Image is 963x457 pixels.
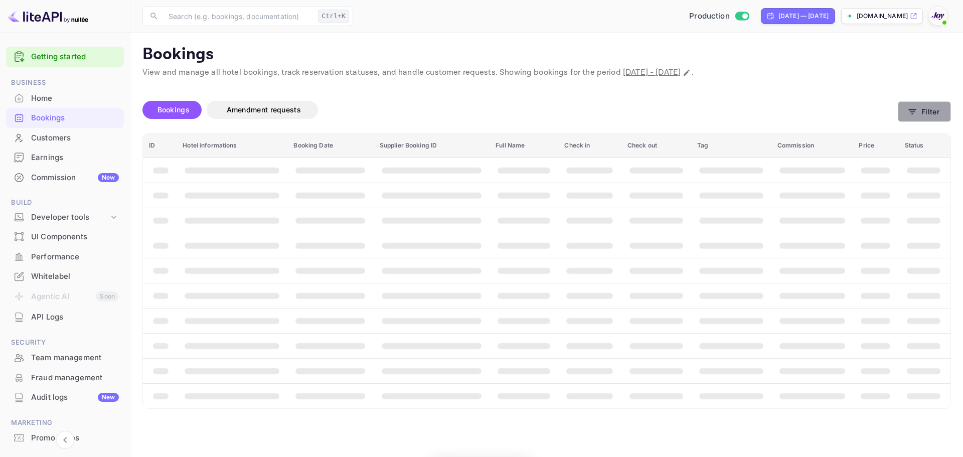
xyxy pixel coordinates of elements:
a: Audit logsNew [6,388,124,406]
div: Customers [31,132,119,144]
a: Earnings [6,148,124,167]
a: API Logs [6,308,124,326]
a: Home [6,89,124,107]
a: Promo codes [6,428,124,447]
th: Check out [621,133,691,158]
img: With Joy [930,8,946,24]
div: Commission [31,172,119,184]
a: Bookings [6,108,124,127]
span: Marketing [6,417,124,428]
div: Bookings [31,112,119,124]
a: UI Components [6,227,124,246]
table: booking table [143,133,950,408]
div: Customers [6,128,124,148]
div: API Logs [31,312,119,323]
div: Getting started [6,47,124,67]
div: Switch to Sandbox mode [685,11,753,22]
button: Change date range [682,68,692,78]
div: Fraud management [6,368,124,388]
p: [DOMAIN_NAME] [857,12,908,21]
th: Price [853,133,898,158]
img: LiteAPI logo [8,8,88,24]
div: Performance [31,251,119,263]
div: Audit logs [31,392,119,403]
p: View and manage all hotel bookings, track reservation statuses, and handle customer requests. Sho... [142,67,951,79]
div: Audit logsNew [6,388,124,407]
span: Business [6,77,124,88]
div: CommissionNew [6,168,124,188]
button: Filter [898,101,951,122]
th: Commission [771,133,853,158]
div: account-settings tabs [142,101,898,119]
span: Security [6,337,124,348]
div: Earnings [6,148,124,168]
div: Promo codes [6,428,124,448]
div: New [98,173,119,182]
th: Hotel informations [177,133,287,158]
div: Bookings [6,108,124,128]
a: CommissionNew [6,168,124,187]
div: Whitelabel [31,271,119,282]
button: Collapse navigation [56,431,74,449]
th: Supplier Booking ID [374,133,490,158]
div: API Logs [6,308,124,327]
span: Production [689,11,730,22]
a: Getting started [31,51,119,63]
a: Fraud management [6,368,124,387]
th: Tag [691,133,771,158]
p: Bookings [142,45,951,65]
div: Promo codes [31,432,119,444]
div: Team management [6,348,124,368]
div: Performance [6,247,124,267]
div: Developer tools [6,209,124,226]
div: Ctrl+K [318,10,349,23]
input: Search (e.g. bookings, documentation) [163,6,314,26]
span: Bookings [157,105,190,114]
a: Whitelabel [6,267,124,285]
th: Booking Date [287,133,373,158]
a: Performance [6,247,124,266]
th: Status [899,133,950,158]
div: UI Components [31,231,119,243]
span: Amendment requests [227,105,301,114]
div: UI Components [6,227,124,247]
th: ID [143,133,177,158]
div: Home [31,93,119,104]
div: Whitelabel [6,267,124,286]
div: Fraud management [31,372,119,384]
div: Team management [31,352,119,364]
th: Check in [558,133,621,158]
div: New [98,393,119,402]
div: Earnings [31,152,119,164]
span: [DATE] - [DATE] [623,67,681,78]
div: Developer tools [31,212,109,223]
th: Full Name [490,133,558,158]
div: [DATE] — [DATE] [778,12,829,21]
div: Home [6,89,124,108]
a: Team management [6,348,124,367]
a: Customers [6,128,124,147]
span: Build [6,197,124,208]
